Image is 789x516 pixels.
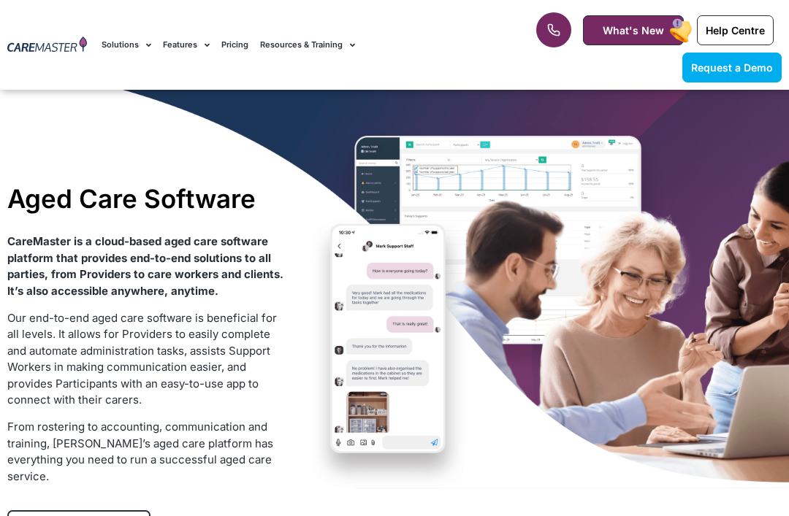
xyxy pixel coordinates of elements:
[7,36,87,54] img: CareMaster Logo
[691,61,773,74] span: Request a Demo
[163,20,210,69] a: Features
[102,20,151,69] a: Solutions
[7,234,283,298] strong: CareMaster is a cloud-based aged care software platform that provides end-to-end solutions to all...
[603,24,664,36] span: What's New
[697,15,774,45] a: Help Centre
[7,183,285,214] h1: Aged Care Software
[260,20,355,69] a: Resources & Training
[706,24,765,36] span: Help Centre
[682,53,782,82] a: Request a Demo
[7,420,273,483] span: From rostering to accounting, communication and training, [PERSON_NAME]’s aged care platform has ...
[221,20,248,69] a: Pricing
[583,15,684,45] a: What's New
[7,311,277,407] span: Our end-to-end aged care software is beneficial for all levels. It allows for Providers to easily...
[102,20,503,69] nav: Menu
